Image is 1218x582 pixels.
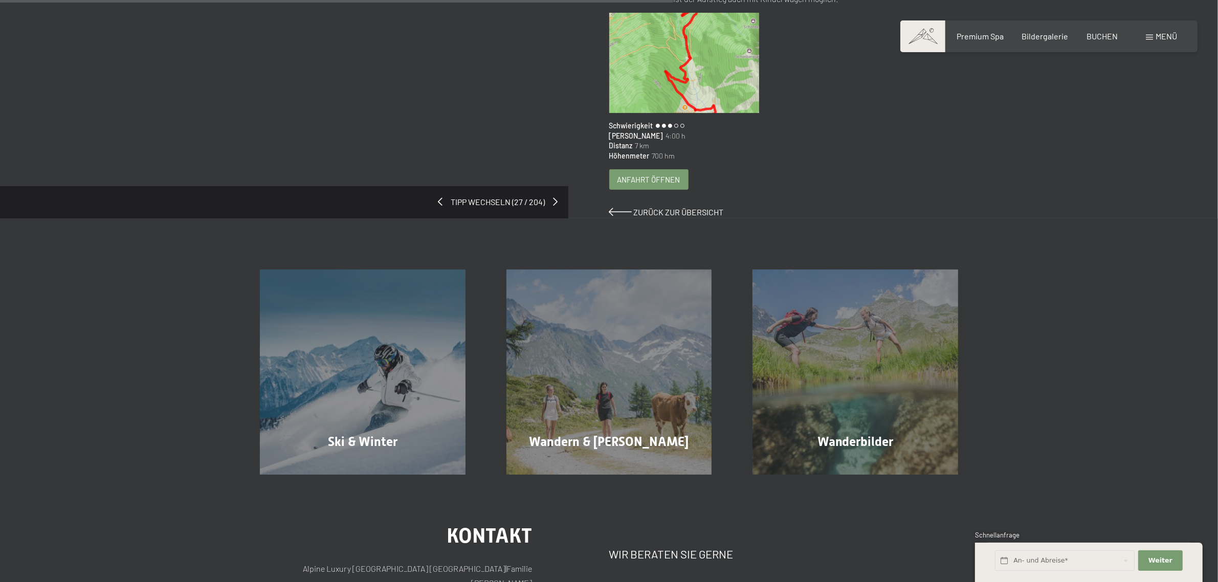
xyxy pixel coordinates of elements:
[1087,31,1118,41] a: BUCHEN
[609,131,663,141] span: [PERSON_NAME]
[732,270,979,475] a: Dank der vielfältigen Tier- und Pflanzenwelt wird ein Ausflug zu unserer Bärental Alm ein Erlebni...
[817,434,894,449] span: Wanderbilder
[609,207,724,217] a: Zurück zur Übersicht
[443,196,553,208] span: Tipp wechseln (27 / 204)
[663,131,686,141] span: 4:00 h
[529,434,689,449] span: Wandern & [PERSON_NAME]
[634,207,724,217] span: Zurück zur Übersicht
[609,547,734,561] span: Wir beraten Sie gerne
[650,151,675,161] span: 700 hm
[609,13,760,113] img: Bärental Alm
[486,270,733,475] a: Dank der vielfältigen Tier- und Pflanzenwelt wird ein Ausflug zu unserer Bärental Alm ein Erlebni...
[609,151,650,161] span: Höhenmeter
[609,121,653,131] span: Schwierigkeit
[609,141,633,151] span: Distanz
[633,141,650,151] span: 7 km
[617,174,680,185] span: Anfahrt öffnen
[239,270,486,475] a: Dank der vielfältigen Tier- und Pflanzenwelt wird ein Ausflug zu unserer Bärental Alm ein Erlebni...
[1148,556,1172,565] span: Weiter
[447,524,533,548] span: Kontakt
[506,564,507,573] span: |
[328,434,397,449] span: Ski & Winter
[1138,550,1182,571] button: Weiter
[1022,31,1069,41] a: Bildergalerie
[957,31,1004,41] a: Premium Spa
[1156,31,1177,41] span: Menü
[975,531,1020,539] span: Schnellanfrage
